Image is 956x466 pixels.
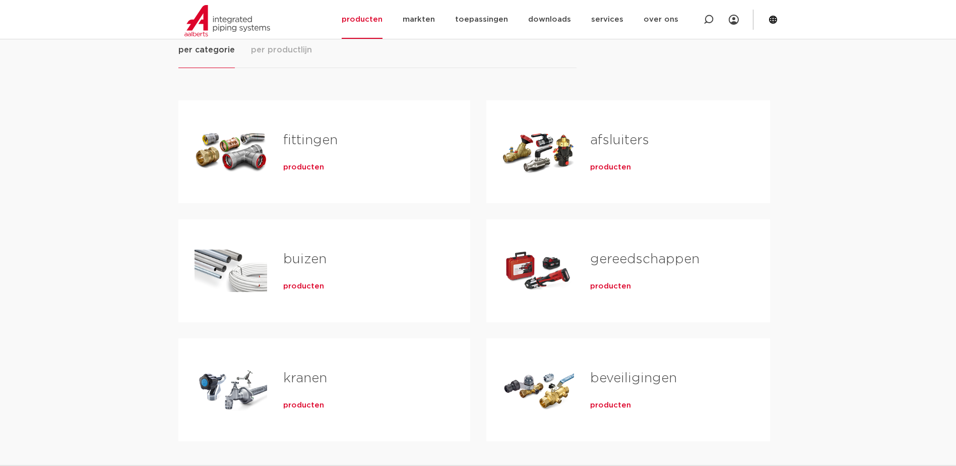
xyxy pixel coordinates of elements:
div: Tabs. Open items met enter of spatie, sluit af met escape en navigeer met de pijltoetsen. [178,43,778,457]
span: per productlijn [251,44,312,56]
a: producten [283,400,324,411]
a: buizen [283,253,327,266]
a: producten [590,162,631,172]
span: per categorie [178,44,235,56]
a: beveiligingen [590,372,677,385]
a: producten [283,281,324,292]
a: gereedschappen [590,253,699,266]
a: producten [590,400,631,411]
a: kranen [283,372,327,385]
a: fittingen [283,134,338,147]
a: afsluiters [590,134,649,147]
a: producten [283,162,324,172]
a: producten [590,281,631,292]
